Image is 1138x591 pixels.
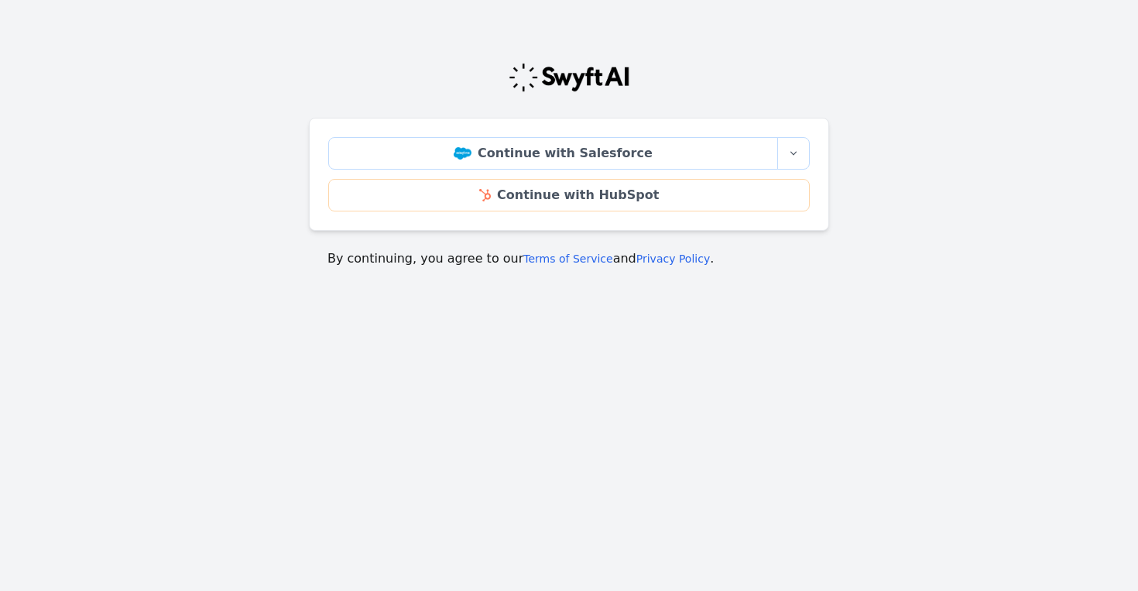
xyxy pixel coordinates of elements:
[328,137,778,170] a: Continue with Salesforce
[328,179,810,211] a: Continue with HubSpot
[508,62,630,93] img: Swyft Logo
[479,189,491,201] img: HubSpot
[454,147,471,160] img: Salesforce
[636,253,710,265] a: Privacy Policy
[327,249,811,268] p: By continuing, you agree to our and .
[523,253,612,265] a: Terms of Service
